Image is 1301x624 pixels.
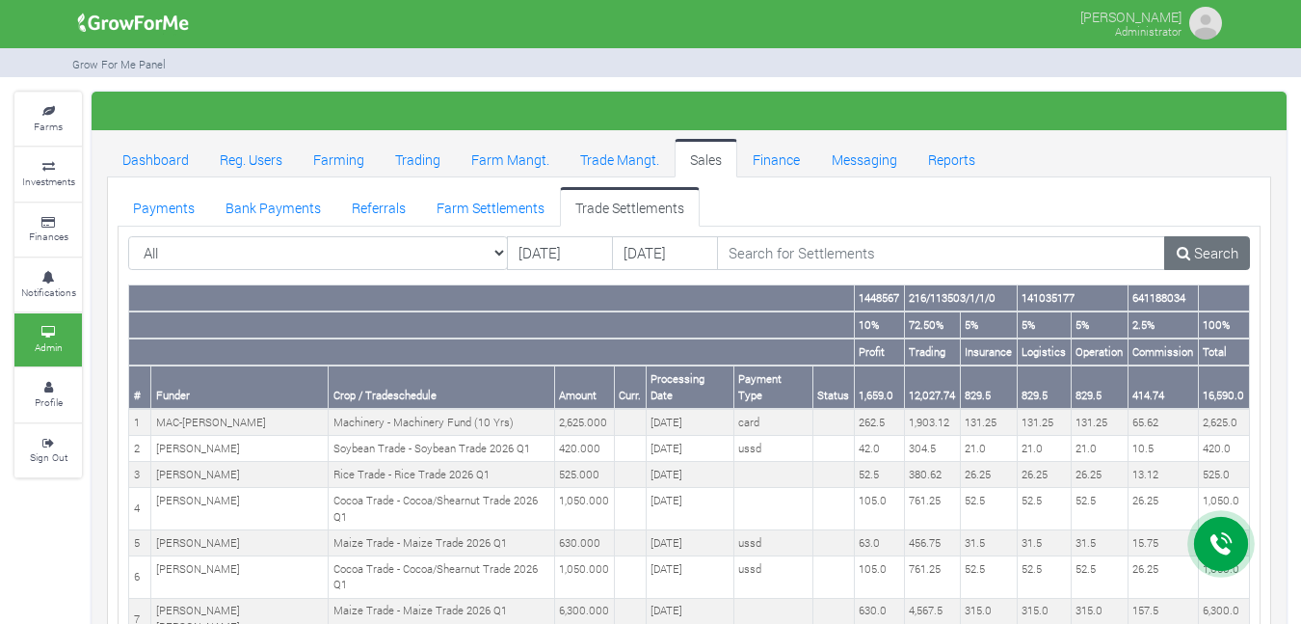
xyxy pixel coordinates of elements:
td: 52.5 [1017,488,1071,530]
td: 52.5 [960,488,1017,530]
td: 304.5 [904,436,960,462]
td: Cocoa Trade - Cocoa/Shearnut Trade 2026 Q1 [329,488,554,530]
td: 131.25 [960,409,1017,435]
a: Trading [380,139,456,177]
td: 31.5 [960,530,1017,556]
td: 761.25 [904,556,960,599]
a: Notifications [14,258,82,312]
td: [DATE] [646,436,733,462]
a: Dashboard [107,139,204,177]
td: 420.0 [1198,436,1249,462]
td: 525.0 [1198,462,1249,488]
td: 2,625.000 [554,409,614,435]
td: ussd [733,530,812,556]
th: 72.50% [904,312,960,339]
td: 6 [129,556,151,599]
a: Farm Settlements [421,187,560,226]
td: 26.25 [1071,462,1128,488]
td: [DATE] [646,409,733,435]
td: 52.5 [960,556,1017,599]
th: 5% [960,312,1017,339]
th: Insurance [960,339,1017,366]
td: 52.5 [1071,556,1128,599]
input: DD/MM/YYYY [507,236,613,271]
img: growforme image [1186,4,1225,42]
td: 21.0 [1071,436,1128,462]
a: Finance [737,139,815,177]
th: 1448567 [854,285,904,312]
td: card [733,409,812,435]
th: Operation [1071,339,1128,366]
td: 31.5 [1017,530,1071,556]
td: 1,050.000 [554,556,614,599]
p: [PERSON_NAME] [1080,4,1182,27]
th: 141035177 [1017,285,1128,312]
a: Investments [14,148,82,201]
td: [PERSON_NAME] [151,556,329,599]
a: Farm Mangt. [456,139,565,177]
td: 10.5 [1128,436,1198,462]
a: Referrals [336,187,421,226]
td: 21.0 [1017,436,1071,462]
td: 1,050.0 [1198,488,1249,530]
td: 131.25 [1071,409,1128,435]
td: MAC-[PERSON_NAME] [151,409,329,435]
td: 761.25 [904,488,960,530]
th: 829.5 [1017,366,1071,409]
a: Admin [14,313,82,366]
td: 1 [129,409,151,435]
td: [PERSON_NAME] [151,436,329,462]
input: Search for Settlements [717,236,1166,271]
td: Rice Trade - Rice Trade 2026 Q1 [329,462,554,488]
a: Sales [675,139,737,177]
a: Search [1164,236,1250,271]
th: 2.5% [1128,312,1198,339]
td: 26.25 [1128,556,1198,599]
th: Total [1198,339,1249,366]
td: 52.5 [1017,556,1071,599]
small: Grow For Me Panel [72,57,166,71]
td: 15.75 [1128,530,1198,556]
td: 42.0 [854,436,904,462]
a: Bank Payments [210,187,336,226]
td: 1,903.12 [904,409,960,435]
td: 2,625.0 [1198,409,1249,435]
small: Notifications [21,285,76,299]
a: Profile [14,368,82,421]
a: Farms [14,93,82,146]
td: Soybean Trade - Soybean Trade 2026 Q1 [329,436,554,462]
td: 13.12 [1128,462,1198,488]
td: 1,050.0 [1198,556,1249,599]
th: 5% [1017,312,1071,339]
th: 641188034 [1128,285,1198,312]
td: 26.25 [1128,488,1198,530]
a: Finances [14,203,82,257]
a: Trade Mangt. [565,139,675,177]
th: Trading [904,339,960,366]
td: 262.5 [854,409,904,435]
small: Admin [35,340,63,354]
th: 5% [1071,312,1128,339]
td: 4 [129,488,151,530]
td: 456.75 [904,530,960,556]
small: Finances [29,230,68,243]
td: 2 [129,436,151,462]
th: 1,659.0 [854,366,904,409]
td: 5 [129,530,151,556]
td: [DATE] [646,556,733,599]
th: Logistics [1017,339,1071,366]
th: Crop / Tradeschedule [329,366,554,409]
th: Funder [151,366,329,409]
a: Reg. Users [204,139,298,177]
td: [PERSON_NAME] [151,462,329,488]
td: [DATE] [646,462,733,488]
td: 52.5 [854,462,904,488]
td: 420.000 [554,436,614,462]
td: 63.0 [854,530,904,556]
small: Farms [34,120,63,133]
td: 31.5 [1071,530,1128,556]
td: 380.62 [904,462,960,488]
a: Messaging [816,139,913,177]
th: Status [812,366,854,409]
small: Sign Out [30,450,67,464]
